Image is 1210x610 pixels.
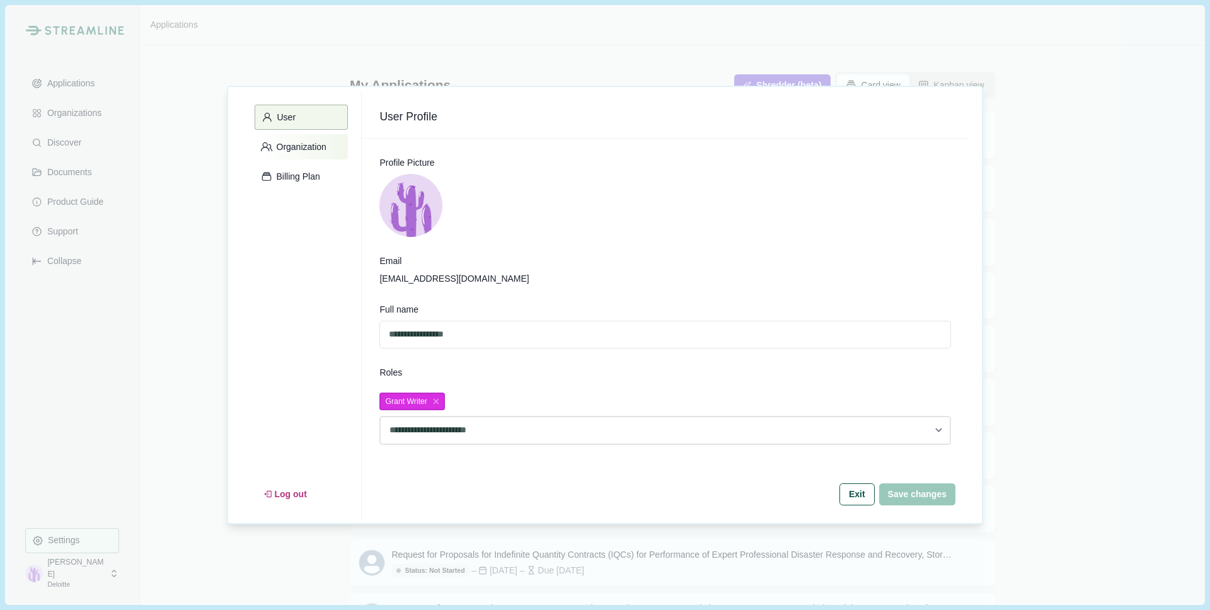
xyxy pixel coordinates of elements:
[385,397,427,406] span: Grant Writer
[379,156,951,170] div: Profile Picture
[879,483,955,505] button: Save changes
[255,105,348,130] button: User
[255,483,316,505] button: Log out
[379,303,951,316] div: Full name
[255,164,348,189] button: Billing Plan
[379,174,442,237] img: profile picture
[273,112,296,123] p: User
[379,109,951,125] span: User Profile
[272,171,320,182] p: Billing Plan
[379,255,951,268] div: Email
[379,366,951,379] div: Roles
[379,272,951,285] span: [EMAIL_ADDRESS][DOMAIN_NAME]
[839,483,875,505] button: Exit
[272,142,326,152] p: Organization
[430,396,442,407] button: close
[255,134,348,159] button: Organization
